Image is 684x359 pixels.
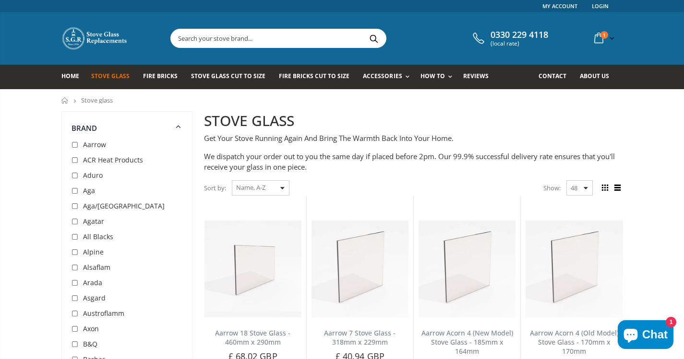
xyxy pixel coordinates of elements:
[91,65,137,89] a: Stove Glass
[470,30,548,47] a: 0330 229 4118 (local rate)
[463,72,489,80] span: Reviews
[61,72,79,80] span: Home
[83,186,95,195] span: Aga
[191,65,273,89] a: Stove Glass Cut To Size
[83,263,110,272] span: Alsaflam
[81,96,113,104] span: Stove glass
[83,324,99,333] span: Axon
[580,72,609,80] span: About us
[72,123,97,133] span: Brand
[83,309,124,318] span: Austroflamm
[83,293,106,302] span: Asgard
[204,111,623,131] h2: STOVE GLASS
[421,328,513,356] a: Aarrow Acorn 4 (New Model) Stove Glass - 185mm x 164mm
[83,232,113,241] span: All Blacks
[324,328,396,347] a: Aarrow 7 Stove Glass - 318mm x 229mm
[143,72,178,80] span: Fire Bricks
[615,320,676,351] inbox-online-store-chat: Shopify online store chat
[420,65,457,89] a: How To
[363,72,402,80] span: Accessories
[83,339,97,348] span: B&Q
[580,65,616,89] a: About us
[215,328,290,347] a: Aarrow 18 Stove Glass - 460mm x 290mm
[526,220,623,317] img: Aarrow Acorn 4 Old Model Stove Glass
[91,72,130,80] span: Stove Glass
[204,151,623,173] p: We dispatch your order out to you the same day if placed before 2pm. Our 99.9% successful deliver...
[530,328,619,356] a: Aarrow Acorn 4 (Old Model) Stove Glass - 170mm x 170mm
[83,171,103,180] span: Aduro
[61,26,129,50] img: Stove Glass Replacement
[279,72,349,80] span: Fire Bricks Cut To Size
[363,29,385,47] button: Search
[83,247,104,256] span: Alpine
[612,183,623,193] span: List view
[171,29,493,47] input: Search your stove brand...
[491,30,548,40] span: 0330 229 4118
[463,65,496,89] a: Reviews
[83,155,143,164] span: ACR Heat Products
[543,180,561,196] span: Show:
[279,65,357,89] a: Fire Bricks Cut To Size
[419,220,516,317] img: Aarrow Acorn 4 New Model Stove Glass
[600,183,611,193] span: Grid view
[312,220,408,317] img: Aarrow 7 Stove Glass
[83,201,165,210] span: Aga/[GEOGRAPHIC_DATA]
[590,29,616,47] a: 1
[539,72,566,80] span: Contact
[363,65,414,89] a: Accessories
[191,72,265,80] span: Stove Glass Cut To Size
[143,65,185,89] a: Fire Bricks
[61,65,86,89] a: Home
[204,133,623,144] p: Get Your Stove Running Again And Bring The Warmth Back Into Your Home.
[204,180,226,197] span: Sort by:
[600,31,608,39] span: 1
[61,97,69,104] a: Home
[83,278,102,287] span: Arada
[204,220,301,317] img: Aarrow 18 Stove Glass
[83,217,104,226] span: Agatar
[539,65,574,89] a: Contact
[491,40,548,47] span: (local rate)
[83,140,106,149] span: Aarrow
[420,72,445,80] span: How To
